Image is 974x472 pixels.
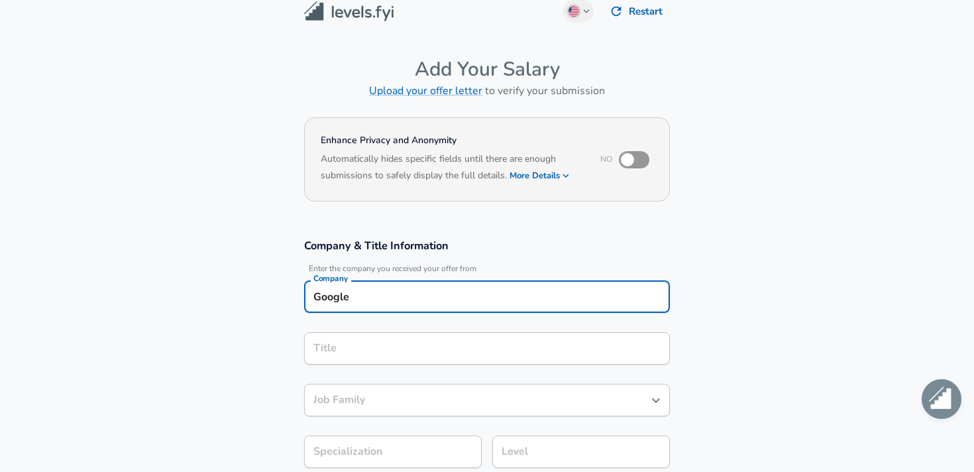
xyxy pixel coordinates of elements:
input: Software Engineer [310,390,644,410]
img: Levels.fyi [304,1,394,22]
span: No [600,154,612,164]
input: Specialization [304,436,482,468]
a: Upload your offer letter [369,84,482,98]
input: Software Engineer [310,338,664,359]
h6: to verify your submission [304,82,670,100]
h3: Company & Title Information [304,238,670,253]
h6: Automatically hides specific fields until there are enough submissions to safely display the full... [321,152,582,185]
label: Company [313,274,348,282]
button: Open [647,391,665,410]
input: L3 [498,442,664,462]
h4: Enhance Privacy and Anonymity [321,134,582,147]
h4: Add Your Salary [304,57,670,82]
span: Enter the company you received your offer from [304,264,670,274]
input: Google [310,286,664,307]
img: English (US) [568,6,579,17]
div: Open chat [922,379,961,419]
button: More Details [510,166,570,185]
